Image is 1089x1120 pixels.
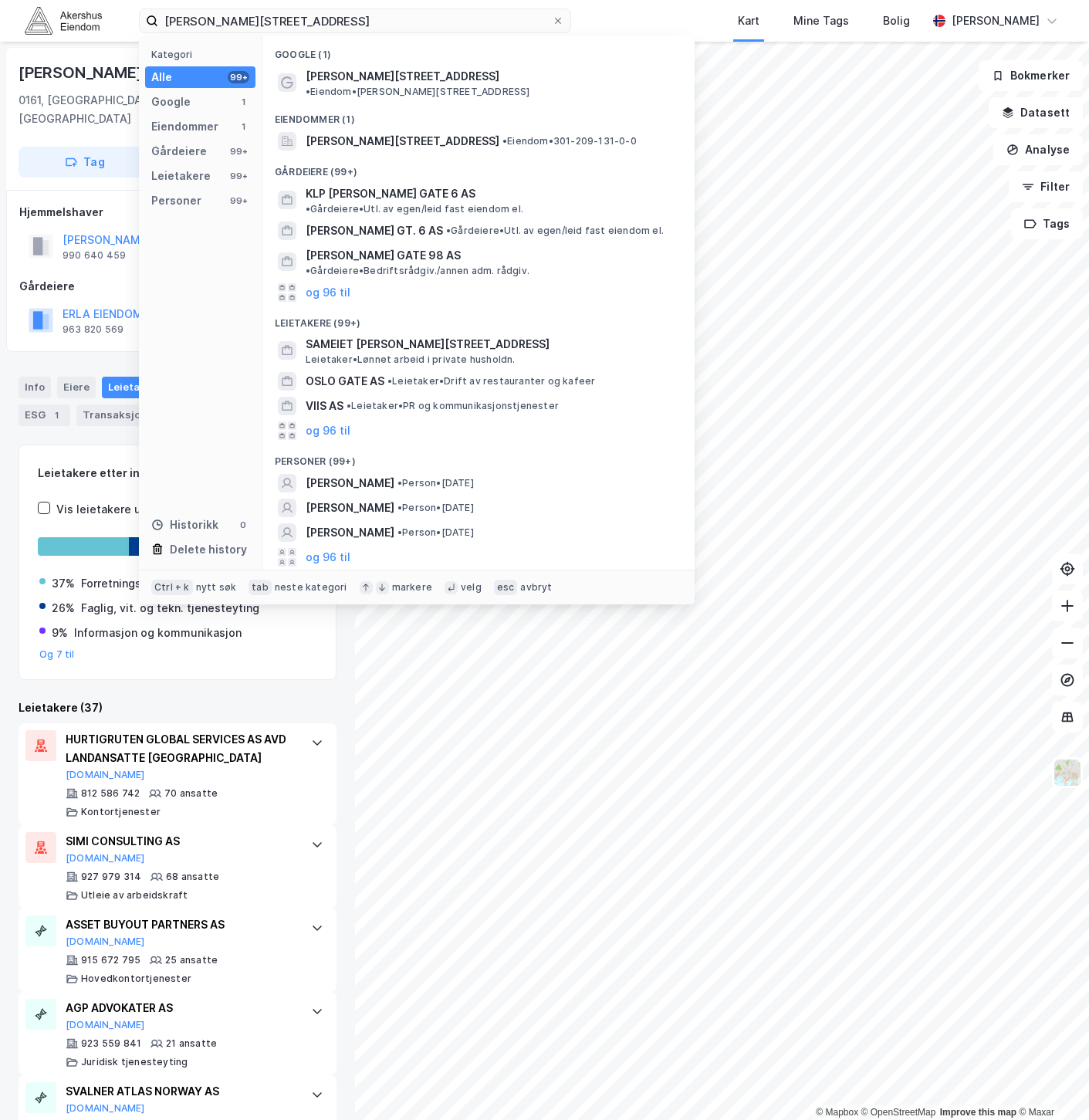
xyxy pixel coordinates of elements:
[151,191,201,210] div: Personer
[81,889,188,902] div: Utleie av arbeidskraft
[397,477,474,489] span: Person • [DATE]
[63,323,123,336] div: 963 820 569
[66,852,145,865] button: [DOMAIN_NAME]
[392,581,432,594] div: markere
[520,581,552,594] div: avbryt
[151,68,172,86] div: Alle
[81,1037,141,1050] div: 923 559 841
[306,222,443,240] span: [PERSON_NAME] GT. 6 AS
[66,936,145,948] button: [DOMAIN_NAME]
[151,49,255,60] div: Kategori
[306,548,350,567] button: og 96 til
[262,36,695,64] div: Google (1)
[52,599,75,618] div: 26%
[1053,758,1082,787] img: Z
[237,120,249,133] div: 1
[306,203,523,215] span: Gårdeiere • Utl. av egen/leid fast eiendom el.
[397,502,402,513] span: •
[102,377,189,398] div: Leietakere
[387,375,595,387] span: Leietaker • Drift av restauranter og kafeer
[158,9,552,32] input: Søk på adresse, matrikkel, gårdeiere, leietakere eller personer
[19,91,213,128] div: 0161, [GEOGRAPHIC_DATA], [GEOGRAPHIC_DATA]
[989,97,1083,128] button: Datasett
[228,170,249,182] div: 99+
[151,142,207,161] div: Gårdeiere
[446,225,664,237] span: Gårdeiere • Utl. av egen/leid fast eiendom el.
[262,305,695,333] div: Leietakere (99+)
[306,265,529,277] span: Gårdeiere • Bedriftsrådgiv./annen adm. rådgiv.
[397,526,402,538] span: •
[81,871,141,883] div: 927 979 314
[306,523,394,542] span: [PERSON_NAME]
[170,540,247,559] div: Delete history
[306,86,530,98] span: Eiendom • [PERSON_NAME][STREET_ADDRESS]
[940,1107,1016,1118] a: Improve this map
[151,93,191,111] div: Google
[49,408,64,423] div: 1
[228,71,249,83] div: 99+
[76,404,183,426] div: Transaksjoner
[397,502,474,514] span: Person • [DATE]
[306,474,394,492] span: [PERSON_NAME]
[306,184,475,203] span: KLP [PERSON_NAME] GATE 6 AS
[461,581,482,594] div: velg
[306,246,461,265] span: [PERSON_NAME] GATE 98 AS
[196,581,237,594] div: nytt søk
[979,60,1083,91] button: Bokmerker
[66,1019,145,1031] button: [DOMAIN_NAME]
[151,117,218,136] div: Eiendommer
[993,134,1083,165] button: Analyse
[81,599,259,618] div: Faglig, vit. og tekn. tjenesteyting
[151,580,193,595] div: Ctrl + k
[228,145,249,157] div: 99+
[228,195,249,207] div: 99+
[166,1037,217,1050] div: 21 ansatte
[262,101,695,129] div: Eiendommer (1)
[306,335,676,354] span: SAMEIET [PERSON_NAME][STREET_ADDRESS]
[66,1082,296,1101] div: SVALNER ATLAS NORWAY AS
[397,477,402,489] span: •
[952,12,1040,30] div: [PERSON_NAME]
[347,400,559,412] span: Leietaker • PR og kommunikasjonstjenester
[38,464,317,482] div: Leietakere etter industri
[883,12,910,30] div: Bolig
[306,354,516,366] span: Leietaker • Lønnet arbeid i private husholdn.
[52,574,75,593] div: 37%
[275,581,347,594] div: neste kategori
[306,86,310,97] span: •
[262,443,695,471] div: Personer (99+)
[19,203,336,222] div: Hjemmelshaver
[81,954,140,966] div: 915 672 795
[63,249,126,262] div: 990 640 459
[81,806,161,818] div: Kontortjenester
[19,699,337,717] div: Leietakere (37)
[56,500,203,519] div: Vis leietakere uten ansatte
[25,7,102,34] img: akershus-eiendom-logo.9091f326c980b4bce74ccdd9f866810c.svg
[306,283,350,302] button: og 96 til
[151,167,211,185] div: Leietakere
[1012,1046,1089,1120] iframe: Chat Widget
[19,277,336,296] div: Gårdeiere
[165,954,218,966] div: 25 ansatte
[1011,208,1083,239] button: Tags
[1009,171,1083,202] button: Filter
[81,1056,188,1068] div: Juridisk tjenesteyting
[387,375,392,387] span: •
[397,526,474,539] span: Person • [DATE]
[793,12,849,30] div: Mine Tags
[306,499,394,517] span: [PERSON_NAME]
[306,372,384,391] span: OSLO GATE AS
[306,67,499,86] span: [PERSON_NAME][STREET_ADDRESS]
[816,1107,858,1118] a: Mapbox
[237,519,249,531] div: 0
[19,404,70,426] div: ESG
[81,973,191,985] div: Hovedkontortjenester
[306,421,350,440] button: og 96 til
[446,225,451,236] span: •
[164,787,218,800] div: 70 ansatte
[249,580,272,595] div: tab
[502,135,507,147] span: •
[66,730,296,767] div: HURTIGRUTEN GLOBAL SERVICES AS AVD LANDANSATTE [GEOGRAPHIC_DATA]
[57,377,96,398] div: Eiere
[306,265,310,276] span: •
